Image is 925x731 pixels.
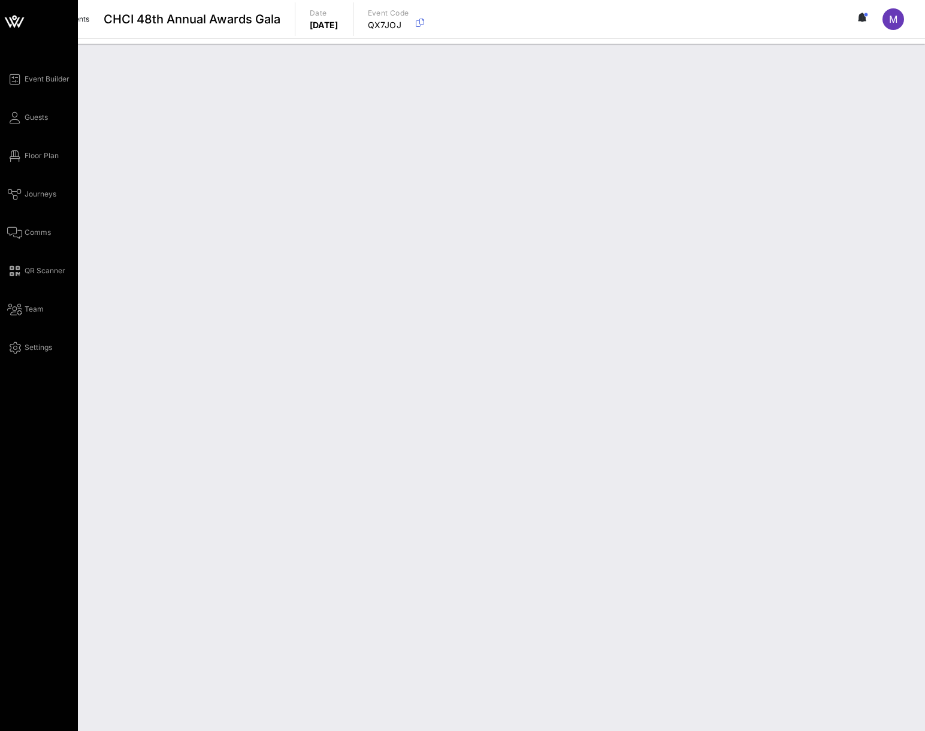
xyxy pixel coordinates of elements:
[7,187,56,201] a: Journeys
[7,225,51,240] a: Comms
[25,74,69,84] span: Event Builder
[310,7,338,19] p: Date
[25,342,52,353] span: Settings
[7,149,59,163] a: Floor Plan
[7,264,65,278] a: QR Scanner
[25,112,48,123] span: Guests
[368,7,409,19] p: Event Code
[25,227,51,238] span: Comms
[7,340,52,355] a: Settings
[104,10,280,28] span: CHCI 48th Annual Awards Gala
[882,8,904,30] div: M
[25,150,59,161] span: Floor Plan
[7,110,48,125] a: Guests
[7,302,44,316] a: Team
[368,19,409,31] p: QX7JOJ
[25,189,56,200] span: Journeys
[25,265,65,276] span: QR Scanner
[310,19,338,31] p: [DATE]
[889,13,897,25] span: M
[7,72,69,86] a: Event Builder
[25,304,44,315] span: Team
